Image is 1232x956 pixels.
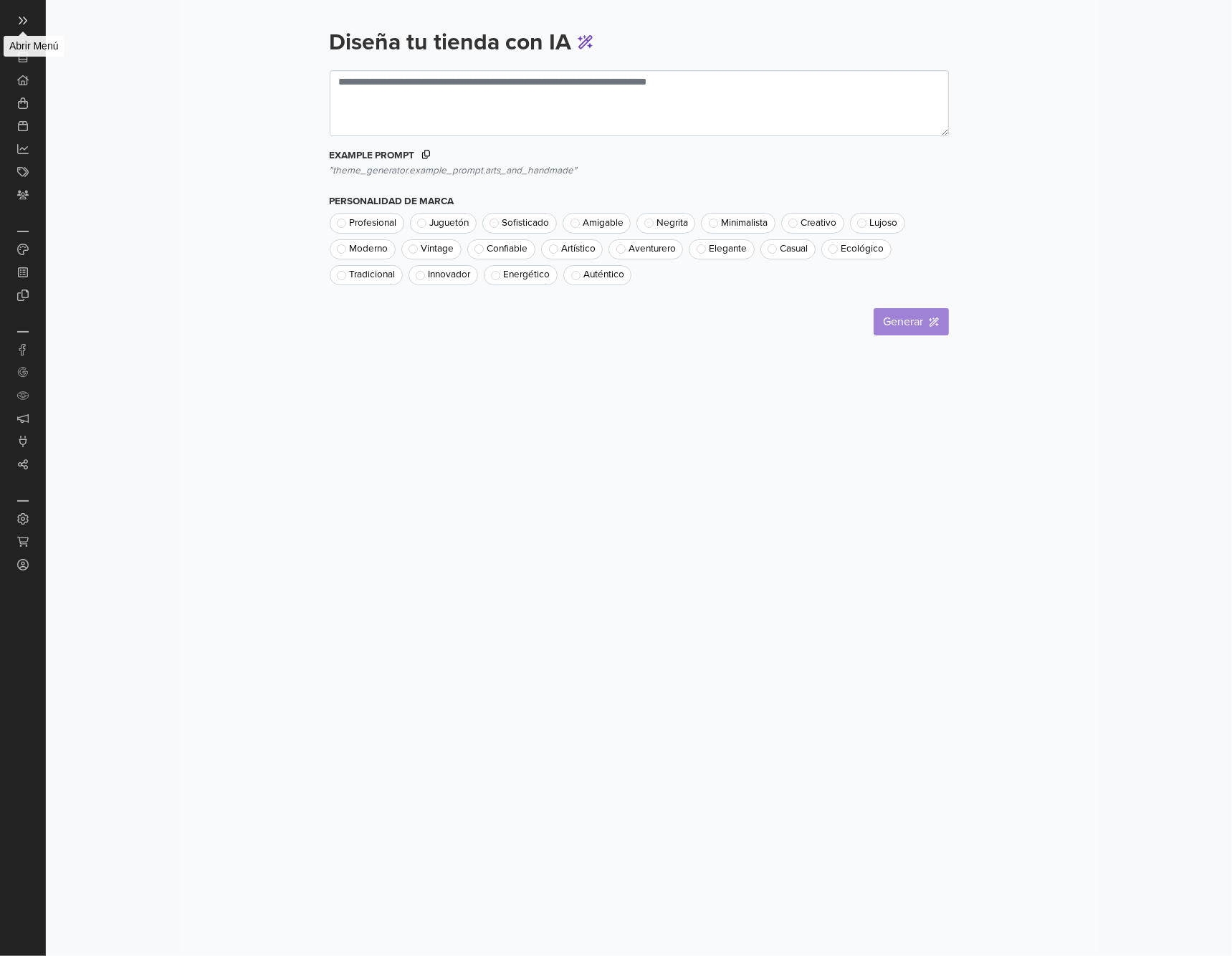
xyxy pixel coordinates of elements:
span: Aventurero [629,244,676,254]
button: Elegante [689,239,754,259]
button: Generar [874,308,949,335]
span: Sofisticado [502,219,549,229]
span: Profesional [349,219,396,229]
span: Vintage [421,244,454,254]
button: Energético [484,265,558,285]
p: Integraciones [17,331,29,333]
button: Casual [760,239,816,259]
button: Ecológico [821,239,892,259]
button: Tradicional [330,265,403,285]
button: Amigable [563,213,631,233]
button: Artístico [541,239,603,259]
p: "theme_generator.example_prompt.arts_and_handmade" [330,163,578,178]
span: Energético [503,270,550,280]
p: Personalización [17,231,29,232]
button: Creativo [781,213,844,233]
span: Lujoso [869,219,897,229]
button: Innovador [409,265,478,285]
span: Negrita [656,219,688,229]
button: Auténtico [563,265,631,285]
span: Artístico [561,244,596,254]
button: Lujoso [850,213,905,233]
span: Confiable [487,244,527,254]
span: Ecológico [841,244,884,254]
span: Amigable [583,219,624,229]
span: Moderno [349,244,388,254]
span: Auténtico [583,270,624,280]
button: Sofisticado [482,213,557,233]
h4: Personalidad de marca [330,196,949,207]
span: Casual [780,244,808,254]
h1: Diseña tu tienda con IA [330,29,594,56]
button: Aventurero [608,239,683,259]
div: Abrir Menú [4,36,64,57]
span: Creativo [801,219,836,229]
button: Juguetón [410,213,477,233]
span: Innovador [428,270,470,280]
button: Vintage [401,239,462,259]
span: Minimalista [721,219,768,229]
button: Profesional [330,213,404,233]
button: Moderno [330,239,396,259]
button: Negrita [636,213,695,233]
p: Configuración [17,500,29,502]
h4: Example prompt [330,150,415,161]
span: Tradicional [349,270,395,280]
span: Juguetón [429,219,469,229]
span: Elegante [709,244,747,254]
button: Minimalista [701,213,775,233]
button: Confiable [467,239,535,259]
